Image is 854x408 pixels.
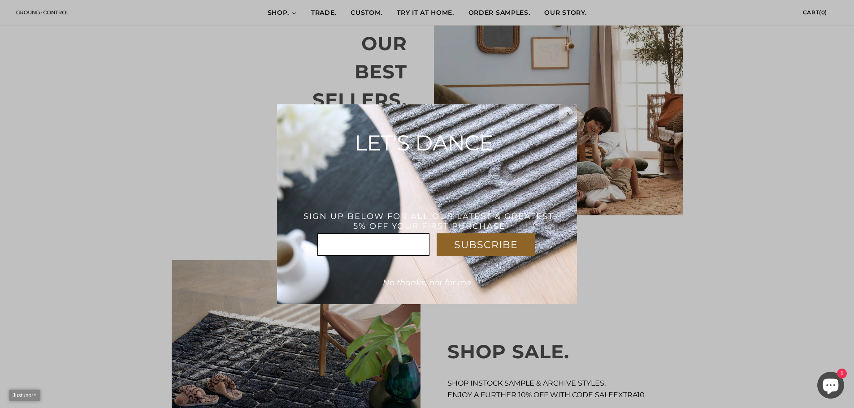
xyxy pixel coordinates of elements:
[815,372,847,401] inbox-online-store-chat: Shopify online store chat
[303,211,556,231] span: SIGN UP BELOW FOR ALL OUR LATEST & GREATEST. 5% OFF YOUR FIRST PURCHASE
[559,104,577,122] div: x
[317,233,429,256] input: Email Address
[355,130,493,156] span: LET'S DANCE
[9,390,40,401] a: Justuno™
[368,274,487,292] div: No thanks, not for me
[437,233,535,256] div: SUBSCRIBE
[454,238,518,250] span: SUBSCRIBE
[383,278,471,288] span: No thanks, not for me
[567,110,570,117] span: x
